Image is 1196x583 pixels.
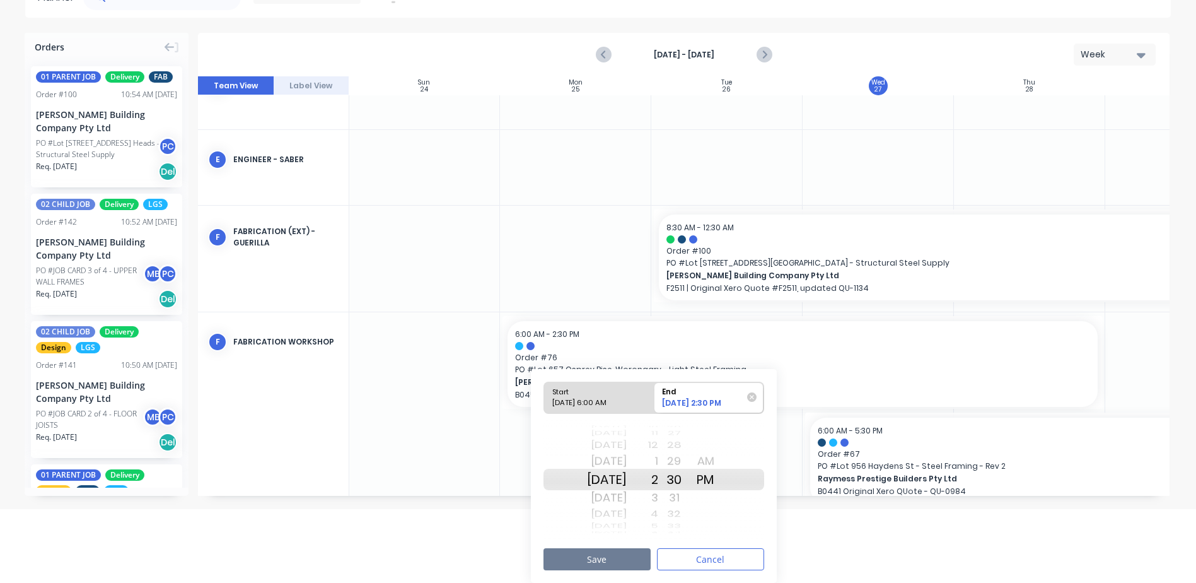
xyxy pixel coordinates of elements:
div: 34 [658,531,690,534]
div: 28 [1026,86,1033,93]
p: B0452 Original Xero Quote - QU-1032 [515,390,1090,399]
span: Design [36,342,71,353]
div: Minute [658,420,690,539]
div: 11 [627,428,658,439]
div: PC [158,408,177,427]
div: [DATE] [587,425,627,429]
div: Order # 100 [36,89,77,100]
div: AM [690,451,721,471]
button: Week [1074,44,1156,66]
div: 28 [658,437,690,454]
div: Del [158,433,177,452]
span: 8:30 AM - 12:30 AM [666,222,734,233]
span: Delivery [105,469,144,481]
div: Wed [871,79,885,86]
span: 01 PARENT JOB [36,71,101,83]
span: Delivery [100,199,139,210]
div: Start [548,382,639,398]
div: F [208,228,227,247]
div: FABRICATION (EXT) - GUERILLA [233,226,339,249]
span: Design [36,485,71,497]
div: 24 [421,86,428,93]
span: 02 CHILD JOB [36,326,95,338]
div: Sun [418,79,430,86]
div: Week [1081,48,1139,61]
div: [DATE] [587,488,627,508]
button: Team View [198,76,274,95]
div: [DATE] 2:30 PM [658,397,749,413]
div: PC [158,264,177,283]
div: 1 [627,451,658,471]
div: [PERSON_NAME] Building Company Pty Ltd [36,108,177,134]
div: 10:50 AM [DATE] [121,360,177,371]
div: Order # 142 [36,216,77,228]
span: Delivery [100,326,139,338]
span: Req. [DATE] [36,161,77,172]
div: [DATE] [587,469,627,490]
span: LGS [104,485,129,497]
div: [DATE] [587,531,627,534]
div: 10:52 AM [DATE] [121,216,177,228]
span: FAB [149,71,173,83]
div: 32 [658,506,690,522]
div: Date [587,420,627,539]
div: ME [143,408,162,427]
div: 5 [627,521,658,531]
div: 26 [723,86,731,93]
button: Cancel [657,548,764,570]
span: Req. [DATE] [36,432,77,443]
span: Orders [35,40,64,54]
span: [PERSON_NAME] Building Company Pty Ltd [515,377,1033,388]
div: 33 [658,521,690,531]
div: 3 [627,488,658,508]
div: E [208,150,227,169]
div: Mon [569,79,583,86]
div: 29 [658,451,690,471]
div: [PERSON_NAME] Building Company Pty Ltd [36,379,177,405]
div: PC [158,137,177,156]
div: Order # 141 [36,360,77,371]
div: PO #JOB CARD 3 of 4 - UPPER WALL FRAMES [36,265,147,288]
div: 12 [627,437,658,454]
span: 02 CHILD JOB [36,199,95,210]
div: 27 [658,428,690,439]
div: 25 [572,86,579,93]
div: 27 [874,86,881,93]
div: 30 [658,469,690,490]
span: LGS [143,199,168,210]
div: 4 [627,506,658,522]
div: 31 [658,488,690,508]
div: Del [158,290,177,309]
div: ENGINEER - Saber [233,154,339,165]
div: 2 [627,469,658,490]
div: 10 [627,425,658,429]
div: 10:54 AM [DATE] [121,89,177,100]
div: [PERSON_NAME] Building Company Pty Ltd [36,235,177,262]
span: 6:00 AM - 5:30 PM [818,425,883,436]
span: Delivery [105,71,144,83]
div: F [208,333,227,351]
div: Hour [627,420,658,539]
span: 01 PARENT JOB [36,469,101,481]
div: [DATE] [587,428,627,439]
div: 26 [658,425,690,429]
strong: [DATE] - [DATE] [621,49,747,61]
span: 6:00 AM - 2:30 PM [515,329,579,339]
div: PM [690,469,721,490]
div: End [658,382,749,398]
button: Save [543,548,651,570]
div: FABRICATION WORKSHOP [233,336,339,348]
span: Req. [DATE] [36,288,77,300]
div: [DATE] [587,451,627,471]
div: [DATE] [587,506,627,522]
span: LGS [76,342,100,353]
span: Order # 76 [515,352,1090,363]
button: Label View [274,76,349,95]
div: PO #JOB CARD 2 of 4 - FLOOR JOISTS [36,408,147,431]
span: PO # Lot 657 Osprey Rise, Worongary - Light Steel Framing [515,364,1090,375]
div: [DATE] [587,437,627,454]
